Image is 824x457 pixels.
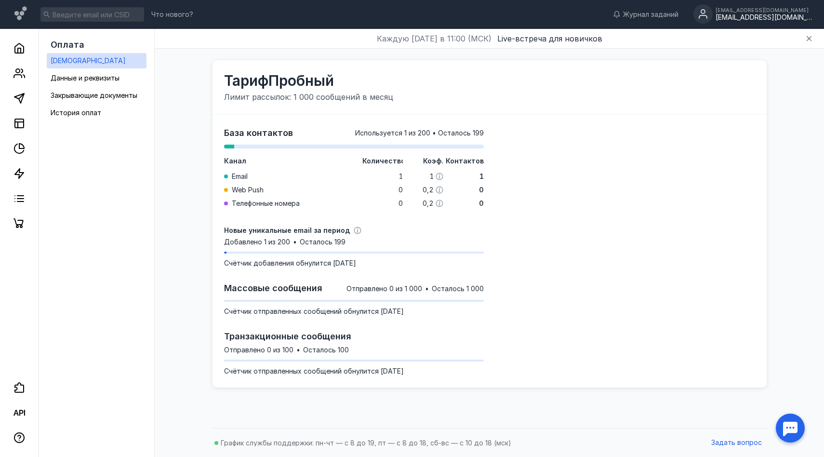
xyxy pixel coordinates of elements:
span: Email [232,172,248,181]
span: Телефонные номера [232,199,300,208]
a: Закрывающие документы [47,88,146,103]
span: 0 [399,185,403,195]
span: 0 [479,199,484,208]
a: Что нового? [146,11,198,18]
a: Журнал заданий [608,10,683,19]
span: 0 [479,185,484,195]
span: Добавлено 1 из 200 [224,237,290,247]
span: Транзакционные сообщения [224,331,351,341]
span: Количество [362,157,405,165]
span: Новые уникальные email за период [224,226,350,235]
span: Что нового? [151,11,193,18]
span: из 200 [409,128,430,138]
span: Осталось 199 [438,128,484,138]
span: Отправлено 0 из 100 [224,345,293,355]
span: База контактов [224,128,293,138]
span: Используется 1 [355,128,407,138]
span: Канал [224,157,246,165]
span: 1 [429,172,434,181]
span: 0,2 [423,199,434,208]
span: Тариф Пробный [224,72,393,89]
span: Live-встреча для новичков [497,34,602,43]
span: Счётчик добавления обнулится [DATE] [224,259,356,267]
span: Коэф. [423,157,443,165]
span: • [425,285,429,292]
span: 0 [399,199,403,208]
span: • [296,347,300,353]
span: Закрывающие документы [51,91,137,99]
a: История оплат [47,105,146,121]
button: Live-встреча для новичков [497,33,602,44]
span: • [293,239,297,245]
div: [EMAIL_ADDRESS][DOMAIN_NAME] [716,7,812,13]
span: Лимит рассылок: 1 000 сообщений в месяц [224,91,393,103]
span: Осталось 199 [300,237,346,247]
span: Отправлено 0 из 1 000 [346,284,422,294]
span: Осталось 1 000 [432,284,484,294]
input: Введите email или CSID [40,7,144,22]
span: Массовые сообщения [224,283,322,293]
span: Счётчик отправленных сообщений обнулится [DATE] [224,307,404,315]
a: Данные и реквизиты [47,70,146,86]
span: [DEMOGRAPHIC_DATA] [51,56,126,65]
span: Задать вопрос [711,439,762,447]
span: Данные и реквизиты [51,74,120,82]
span: 0,2 [423,185,434,195]
span: • [432,130,436,136]
span: Оплата [51,40,84,50]
span: Счётчик отправленных сообщений обнулится [DATE] [224,367,404,375]
span: Web Push [232,185,264,195]
span: Каждую [DATE] в 11:00 (МСК) [377,33,492,44]
span: История оплат [51,108,101,117]
span: График службы поддержки: пн-чт — с 8 до 19, пт — с 8 до 18, сб-вс — с 10 до 18 (мск) [221,439,511,447]
div: [EMAIL_ADDRESS][DOMAIN_NAME] [716,13,812,22]
span: 1 [479,172,484,181]
button: Задать вопрос [706,436,767,450]
span: Контактов [446,157,484,165]
span: Журнал заданий [623,10,678,19]
span: Осталось 100 [303,345,349,355]
span: 1 [399,172,403,181]
a: [DEMOGRAPHIC_DATA] [47,53,146,68]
